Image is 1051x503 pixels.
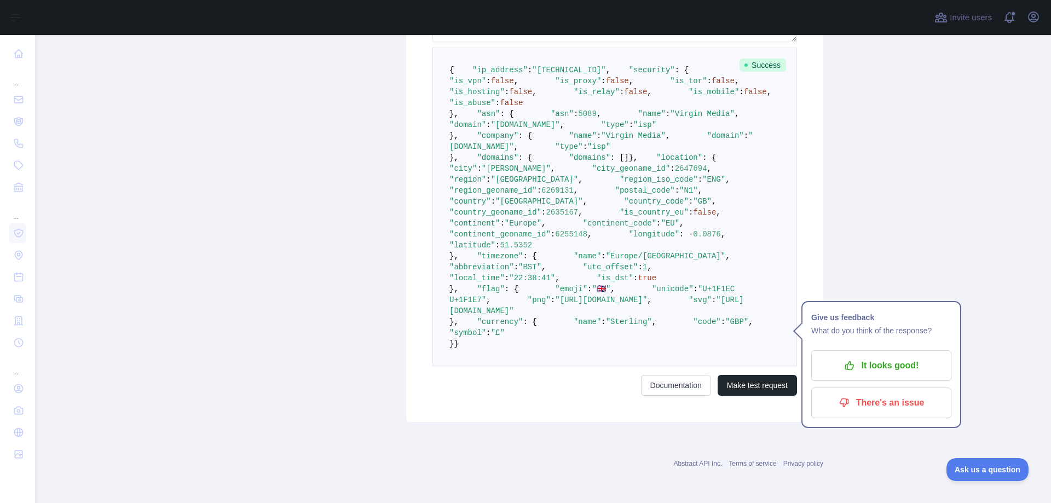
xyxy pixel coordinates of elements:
span: : [486,328,490,337]
span: "GB" [693,197,712,206]
span: : [551,296,555,304]
span: 2647694 [675,164,707,173]
span: "region_iso_code" [620,175,698,184]
span: }, [449,285,459,293]
span: "ip_address" [472,66,528,74]
span: : [551,230,555,239]
span: : [541,208,546,217]
span: "is_country_eu" [620,208,689,217]
span: : { [518,153,532,162]
span: : [495,241,500,250]
span: } [449,339,454,348]
span: "[DOMAIN_NAME]" [491,120,560,129]
span: "BST" [518,263,541,271]
span: , [767,88,771,96]
span: "[GEOGRAPHIC_DATA]" [495,197,583,206]
span: { [449,66,454,74]
a: Privacy policy [783,460,823,467]
div: ... [9,66,26,88]
span: : [601,77,605,85]
span: "name" [638,109,666,118]
span: : [675,186,679,195]
span: "emoji" [555,285,587,293]
span: : [689,208,693,217]
span: "22:38:41" [509,274,555,282]
span: , [551,164,555,173]
span: "local_time" [449,274,505,282]
p: What do you think of the response? [811,324,951,337]
span: "[PERSON_NAME]" [482,164,551,173]
span: , [541,219,546,228]
span: "asn" [477,109,500,118]
span: , [707,164,712,173]
span: false [509,88,532,96]
span: : [477,164,481,173]
span: "GBP" [725,317,748,326]
span: "abbreviation" [449,263,514,271]
span: }, [449,153,459,162]
span: : { [523,252,536,261]
span: "symbol" [449,328,486,337]
span: false [712,77,735,85]
span: "is_dst" [597,274,633,282]
span: : [698,175,702,184]
span: , [578,208,582,217]
span: , [652,317,656,326]
span: , [629,77,633,85]
span: , [748,317,753,326]
span: , [647,296,651,304]
span: , [666,131,670,140]
span: : [505,88,509,96]
span: "Virgin Media" [601,131,666,140]
span: : { [505,285,518,293]
div: ... [9,355,26,377]
button: Invite users [932,9,994,26]
span: : [528,66,532,74]
span: "flag" [477,285,504,293]
span: , [597,109,601,118]
span: "is_relay" [574,88,620,96]
span: , [532,88,536,96]
span: : [587,285,592,293]
span: "Europe/[GEOGRAPHIC_DATA]" [606,252,725,261]
span: "location" [656,153,702,162]
span: "postal_code" [615,186,674,195]
span: , [610,285,615,293]
span: : [707,77,712,85]
div: ... [9,199,26,221]
span: : [486,175,490,184]
span: , [486,296,490,304]
span: "country_code" [624,197,689,206]
p: There's an issue [819,394,943,412]
span: : [486,77,490,85]
span: : [670,164,674,173]
span: "domains" [569,153,610,162]
span: , [698,186,702,195]
span: , [514,142,518,151]
span: "city_geoname_id" [592,164,670,173]
span: "[TECHNICAL_ID]" [532,66,605,74]
span: "company" [477,131,518,140]
span: "[URL][DOMAIN_NAME]" [555,296,647,304]
span: : { [675,66,689,74]
span: : [601,252,605,261]
span: false [491,77,514,85]
span: : [486,120,490,129]
span: , [712,197,716,206]
span: 0.0876 [693,230,720,239]
span: , [735,109,739,118]
span: , [721,230,725,239]
span: "latitude" [449,241,495,250]
span: false [500,99,523,107]
span: "svg" [689,296,712,304]
span: "[GEOGRAPHIC_DATA]" [491,175,579,184]
button: It looks good! [811,350,951,381]
span: , [606,66,610,74]
span: }, [449,252,459,261]
span: , [735,77,739,85]
span: , [647,263,651,271]
span: "timezone" [477,252,523,261]
span: : [694,285,698,293]
span: "is_proxy" [555,77,601,85]
span: false [606,77,629,85]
